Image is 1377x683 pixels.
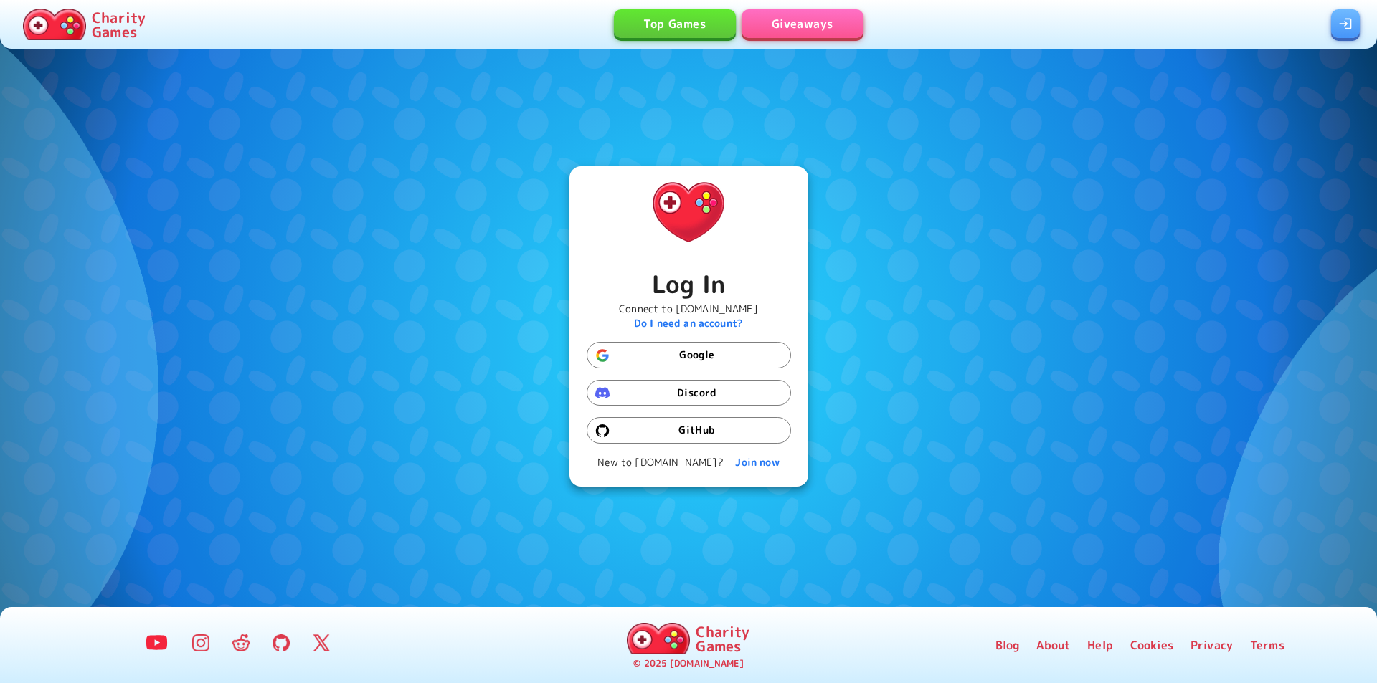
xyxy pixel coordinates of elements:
[742,9,863,38] a: Giveaways
[633,657,743,671] p: © 2025 [DOMAIN_NAME]
[643,166,734,258] img: Charity.Games
[313,634,330,651] img: Twitter Logo
[735,455,779,469] a: Join now
[1036,636,1070,654] a: About
[619,269,758,299] h4: Log In
[587,342,791,368] button: Google
[696,624,749,653] p: Charity Games
[614,9,736,38] a: Top Games
[995,636,1020,654] a: Blog
[1087,636,1113,654] a: Help
[621,620,755,657] a: Charity Games
[192,634,209,651] img: Instagram Logo
[597,455,779,469] p: New to [DOMAIN_NAME]?
[627,623,690,654] img: Charity.Games
[232,634,250,651] img: Reddit Logo
[587,417,791,444] button: GitHub
[92,10,146,39] p: Charity Games
[735,455,779,469] b: Join now
[17,6,151,43] a: Charity Games
[634,316,743,330] a: Do I need an account?
[1191,636,1233,654] a: Privacy
[273,634,290,651] img: GitHub Logo
[1130,636,1173,654] a: Cookies
[619,299,758,330] p: Connect to [DOMAIN_NAME]
[1250,636,1284,654] a: Terms
[587,380,791,406] button: Discord
[23,9,86,40] img: Charity.Games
